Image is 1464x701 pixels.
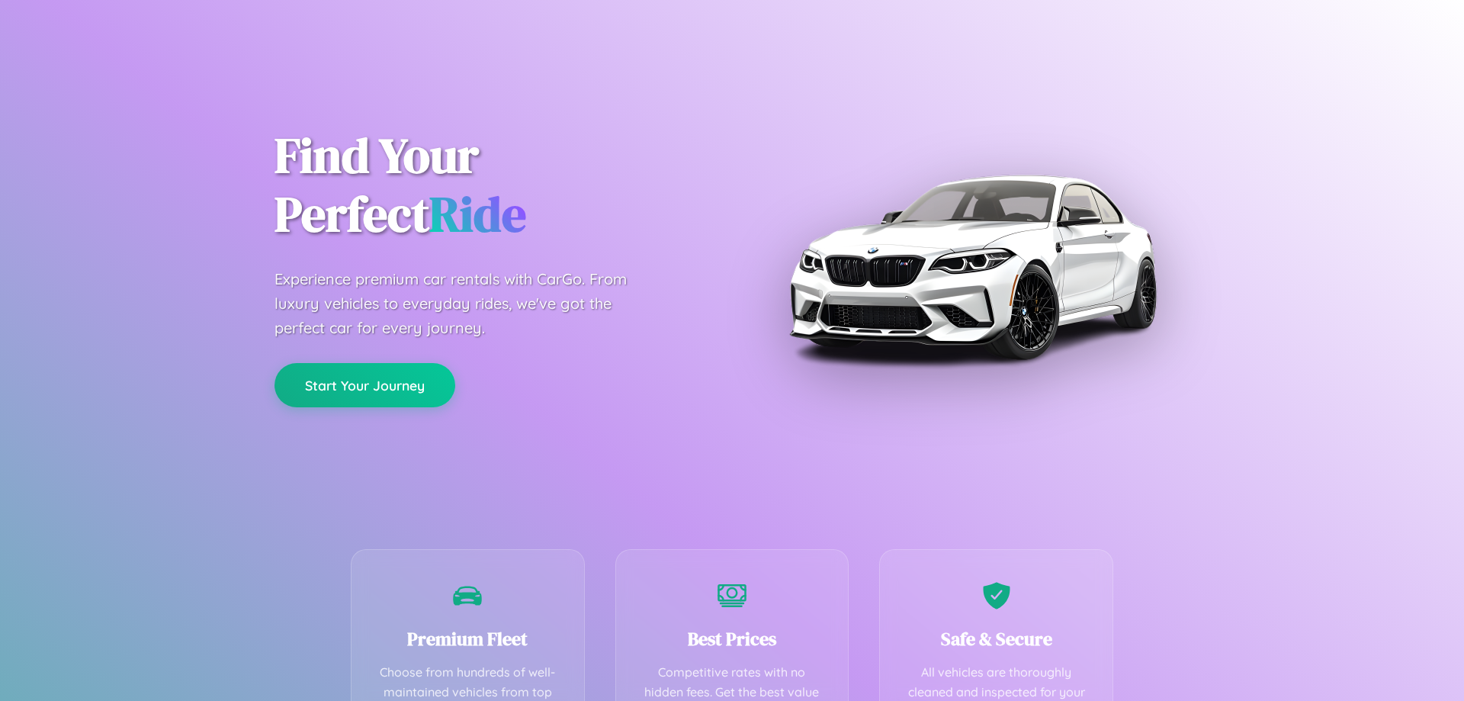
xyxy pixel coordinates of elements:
[274,127,709,244] h1: Find Your Perfect
[274,363,455,407] button: Start Your Journey
[782,76,1163,458] img: Premium BMW car rental vehicle
[274,267,656,340] p: Experience premium car rentals with CarGo. From luxury vehicles to everyday rides, we've got the ...
[429,181,526,247] span: Ride
[639,626,826,651] h3: Best Prices
[374,626,561,651] h3: Premium Fleet
[903,626,1090,651] h3: Safe & Secure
